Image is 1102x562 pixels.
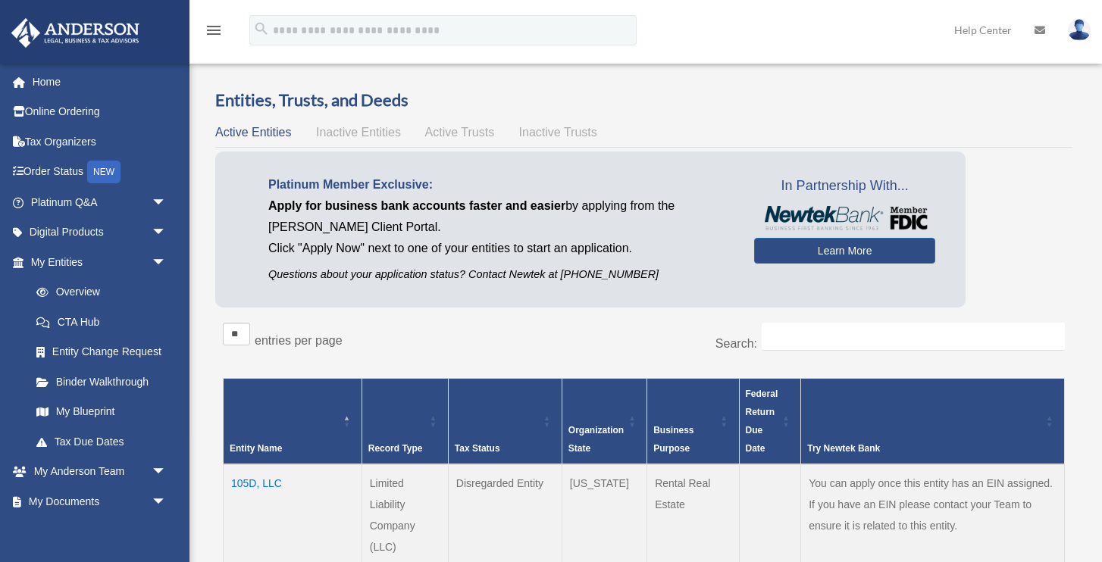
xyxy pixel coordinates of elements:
[715,337,757,350] label: Search:
[11,157,189,188] a: Order StatusNEW
[21,307,182,337] a: CTA Hub
[152,457,182,488] span: arrow_drop_down
[87,161,121,183] div: NEW
[754,174,935,198] span: In Partnership With...
[253,20,270,37] i: search
[205,27,223,39] a: menu
[215,126,291,139] span: Active Entities
[11,67,189,97] a: Home
[455,443,500,454] span: Tax Status
[21,337,182,367] a: Entity Change Request
[152,486,182,517] span: arrow_drop_down
[230,443,282,454] span: Entity Name
[11,217,189,248] a: Digital Productsarrow_drop_down
[152,247,182,278] span: arrow_drop_down
[746,389,778,454] span: Federal Return Due Date
[739,379,801,465] th: Federal Return Due Date: Activate to sort
[368,443,423,454] span: Record Type
[21,397,182,427] a: My Blueprint
[268,195,731,238] p: by applying from the [PERSON_NAME] Client Portal.
[224,379,362,465] th: Entity Name: Activate to invert sorting
[152,187,182,218] span: arrow_drop_down
[519,126,597,139] span: Inactive Trusts
[316,126,401,139] span: Inactive Entities
[268,174,731,195] p: Platinum Member Exclusive:
[255,334,343,347] label: entries per page
[268,199,565,212] span: Apply for business bank accounts faster and easier
[268,265,731,284] p: Questions about your application status? Contact Newtek at [PHONE_NUMBER]
[807,439,1041,457] div: Try Newtek Bank
[754,238,935,264] a: Learn More
[11,97,189,127] a: Online Ordering
[152,217,182,248] span: arrow_drop_down
[653,425,693,454] span: Business Purpose
[21,367,182,397] a: Binder Walkthrough
[268,238,731,259] p: Click "Apply Now" next to one of your entities to start an application.
[11,247,182,277] a: My Entitiesarrow_drop_down
[562,379,646,465] th: Organization State: Activate to sort
[21,426,182,457] a: Tax Due Dates
[11,126,189,157] a: Tax Organizers
[425,126,495,139] span: Active Trusts
[647,379,739,465] th: Business Purpose: Activate to sort
[568,425,624,454] span: Organization State
[11,457,189,487] a: My Anderson Teamarrow_drop_down
[362,379,448,465] th: Record Type: Activate to sort
[21,277,174,308] a: Overview
[762,206,928,230] img: NewtekBankLogoSM.png
[801,379,1065,465] th: Try Newtek Bank : Activate to sort
[1068,19,1091,41] img: User Pic
[215,89,1072,112] h3: Entities, Trusts, and Deeds
[11,187,189,217] a: Platinum Q&Aarrow_drop_down
[448,379,562,465] th: Tax Status: Activate to sort
[7,18,144,48] img: Anderson Advisors Platinum Portal
[205,21,223,39] i: menu
[11,486,189,517] a: My Documentsarrow_drop_down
